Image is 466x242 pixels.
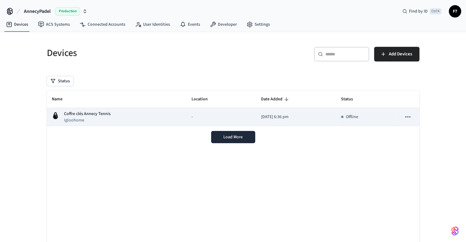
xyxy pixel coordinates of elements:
[64,117,111,123] p: Igloohome
[55,7,80,15] span: Production
[223,134,243,140] span: Load More
[430,8,441,14] span: Ctrl K
[449,6,460,17] span: F7
[211,131,255,143] button: Load More
[449,5,461,17] button: F7
[242,19,275,30] a: Settings
[75,19,130,30] a: Connected Accounts
[47,91,419,126] table: sticky table
[130,19,175,30] a: User Identities
[374,47,419,61] button: Add Devices
[47,76,74,86] button: Status
[397,6,446,17] div: Find by IDCtrl K
[33,19,75,30] a: ACS Systems
[64,111,111,117] p: Coffre clés Annecy Tennis
[47,47,229,59] h5: Devices
[191,114,193,120] span: -
[261,95,290,104] span: Date Added
[191,95,216,104] span: Location
[52,112,59,119] img: igloohome_igke
[52,95,70,104] span: Name
[1,19,33,30] a: Devices
[389,50,412,58] span: Add Devices
[346,114,358,120] p: Offline
[175,19,205,30] a: Events
[205,19,242,30] a: Developer
[24,8,51,15] span: AnnecyPadel
[409,8,428,14] span: Find by ID
[341,95,361,104] span: Status
[261,114,331,120] p: [DATE] 6:36 pm
[451,226,459,236] img: SeamLogoGradient.69752ec5.svg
